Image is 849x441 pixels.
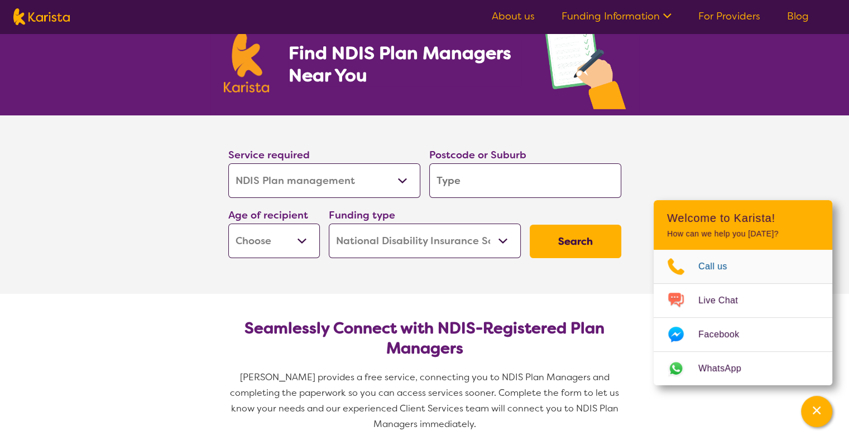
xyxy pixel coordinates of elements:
[698,258,741,275] span: Call us
[429,163,621,198] input: Type
[544,18,626,115] img: plan-management
[237,318,612,358] h2: Seamlessly Connect with NDIS-Registered Plan Managers
[228,148,310,162] label: Service required
[224,32,270,93] img: Karista logo
[698,9,760,23] a: For Providers
[801,396,832,427] button: Channel Menu
[667,211,819,225] h2: Welcome to Karista!
[667,229,819,239] p: How can we help you [DATE]?
[698,360,755,377] span: WhatsApp
[288,42,521,86] h1: Find NDIS Plan Managers Near You
[654,250,832,385] ul: Choose channel
[492,9,535,23] a: About us
[698,292,751,309] span: Live Chat
[228,209,308,222] label: Age of recipient
[230,371,621,430] span: [PERSON_NAME] provides a free service, connecting you to NDIS Plan Managers and completing the pa...
[429,148,526,162] label: Postcode or Suburb
[562,9,671,23] a: Funding Information
[329,209,395,222] label: Funding type
[698,326,752,343] span: Facebook
[654,352,832,385] a: Web link opens in a new tab.
[530,225,621,258] button: Search
[787,9,809,23] a: Blog
[13,8,70,25] img: Karista logo
[654,200,832,385] div: Channel Menu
